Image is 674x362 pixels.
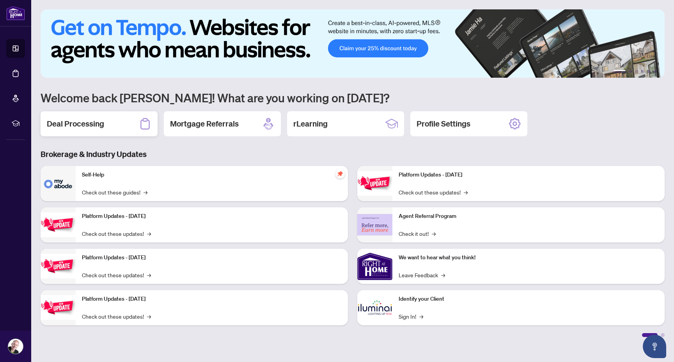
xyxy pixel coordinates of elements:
[357,171,392,196] img: Platform Updates - June 23, 2025
[357,290,392,325] img: Identify your Client
[293,118,328,129] h2: rLearning
[399,212,658,221] p: Agent Referral Program
[147,271,151,279] span: →
[654,70,657,73] button: 6
[399,295,658,303] p: Identify your Client
[399,253,658,262] p: We want to hear what you think!
[41,166,76,201] img: Self-Help
[147,312,151,321] span: →
[82,212,342,221] p: Platform Updates - [DATE]
[82,253,342,262] p: Platform Updates - [DATE]
[335,169,345,178] span: pushpin
[41,295,76,320] img: Platform Updates - July 8, 2025
[82,295,342,303] p: Platform Updates - [DATE]
[147,229,151,238] span: →
[399,229,436,238] a: Check it out!→
[170,118,239,129] h2: Mortgage Referrals
[635,70,638,73] button: 3
[41,149,665,160] h3: Brokerage & Industry Updates
[399,312,423,321] a: Sign In!→
[41,212,76,237] img: Platform Updates - September 16, 2025
[613,70,626,73] button: 1
[82,229,151,238] a: Check out these updates!→
[8,339,23,354] img: Profile Icon
[41,9,665,78] img: Slide 0
[82,312,151,321] a: Check out these updates!→
[417,118,470,129] h2: Profile Settings
[419,312,423,321] span: →
[82,171,342,179] p: Self-Help
[357,214,392,235] img: Agent Referral Program
[441,271,445,279] span: →
[643,335,666,358] button: Open asap
[641,70,644,73] button: 4
[432,229,436,238] span: →
[629,70,632,73] button: 2
[399,171,658,179] p: Platform Updates - [DATE]
[41,90,665,105] h1: Welcome back [PERSON_NAME]! What are you working on [DATE]?
[357,249,392,284] img: We want to hear what you think!
[82,188,147,196] a: Check out these guides!→
[41,254,76,278] img: Platform Updates - July 21, 2025
[464,188,468,196] span: →
[6,6,25,20] img: logo
[647,70,651,73] button: 5
[399,271,445,279] a: Leave Feedback→
[399,188,468,196] a: Check out these updates!→
[47,118,104,129] h2: Deal Processing
[144,188,147,196] span: →
[82,271,151,279] a: Check out these updates!→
